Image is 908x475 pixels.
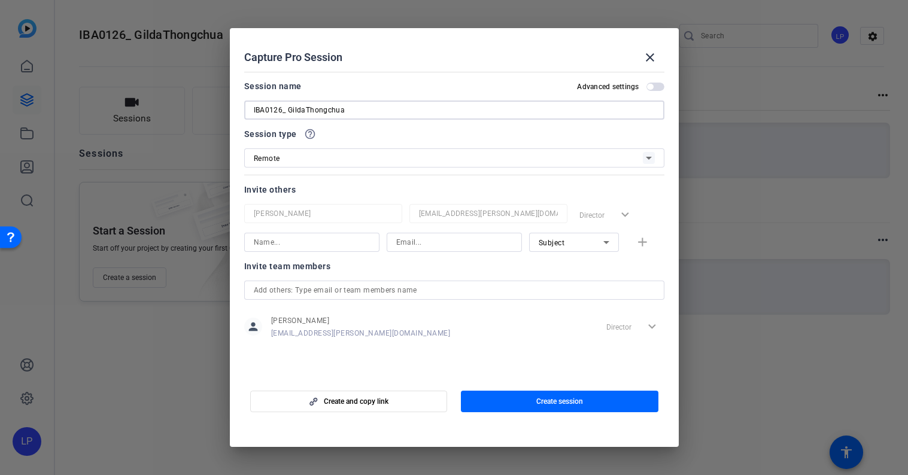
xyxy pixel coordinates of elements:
input: Name... [254,206,393,221]
div: Invite team members [244,259,664,273]
span: [PERSON_NAME] [271,316,451,325]
div: Invite others [244,182,664,197]
div: Session name [244,79,302,93]
span: Remote [254,154,280,163]
input: Email... [396,235,512,249]
span: Create and copy link [324,397,388,406]
button: Create and copy link [250,391,448,412]
input: Name... [254,235,370,249]
input: Email... [419,206,558,221]
mat-icon: help_outline [304,128,316,140]
span: Session type [244,127,297,141]
mat-icon: person [244,318,262,336]
mat-icon: close [643,50,657,65]
input: Enter Session Name [254,103,655,117]
div: Capture Pro Session [244,43,664,72]
span: [EMAIL_ADDRESS][PERSON_NAME][DOMAIN_NAME] [271,328,451,338]
button: Create session [461,391,658,412]
input: Add others: Type email or team members name [254,283,655,297]
span: Create session [536,397,583,406]
h2: Advanced settings [577,82,639,92]
span: Subject [539,239,565,247]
